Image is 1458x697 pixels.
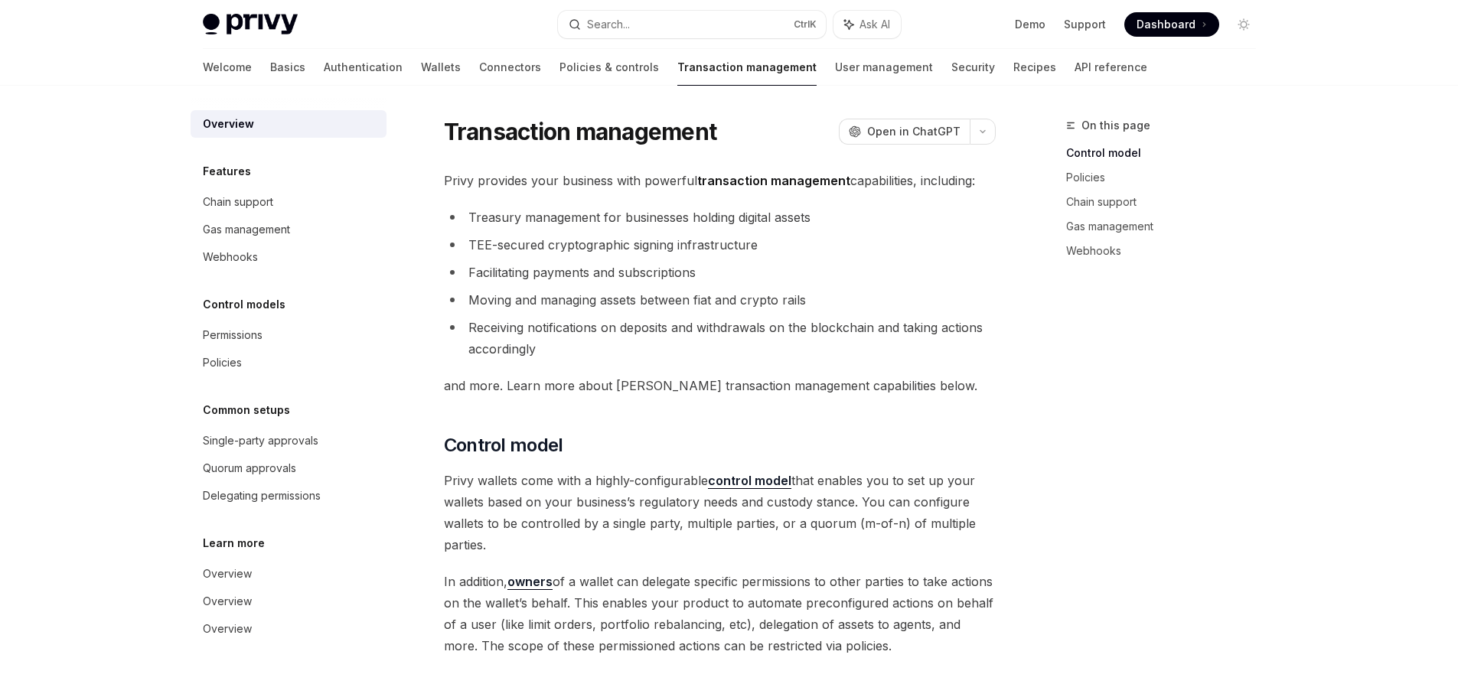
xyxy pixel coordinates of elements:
div: Quorum approvals [203,459,296,477]
a: Overview [191,110,387,138]
a: Authentication [324,49,403,86]
a: Chain support [191,188,387,216]
a: Overview [191,588,387,615]
h5: Learn more [203,534,265,552]
a: Security [951,49,995,86]
a: Gas management [191,216,387,243]
div: Overview [203,565,252,583]
a: Support [1064,17,1106,32]
a: Webhooks [191,243,387,271]
a: Welcome [203,49,252,86]
span: Privy provides your business with powerful capabilities, including: [444,170,996,191]
a: Control model [1066,141,1268,165]
h1: Transaction management [444,118,717,145]
span: On this page [1081,116,1150,135]
a: Policies & controls [559,49,659,86]
a: Policies [191,349,387,376]
li: Facilitating payments and subscriptions [444,262,996,283]
a: Overview [191,560,387,588]
span: and more. Learn more about [PERSON_NAME] transaction management capabilities below. [444,375,996,396]
div: Overview [203,115,254,133]
button: Open in ChatGPT [839,119,970,145]
a: User management [835,49,933,86]
a: Transaction management [677,49,817,86]
h5: Features [203,162,251,181]
a: Connectors [479,49,541,86]
a: Chain support [1066,190,1268,214]
img: light logo [203,14,298,35]
button: Search...CtrlK [558,11,826,38]
span: Control model [444,433,563,458]
a: Basics [270,49,305,86]
a: Permissions [191,321,387,349]
h5: Common setups [203,401,290,419]
li: Moving and managing assets between fiat and crypto rails [444,289,996,311]
strong: transaction management [697,173,850,188]
li: Treasury management for businesses holding digital assets [444,207,996,228]
a: Overview [191,615,387,643]
span: In addition, of a wallet can delegate specific permissions to other parties to take actions on th... [444,571,996,656]
a: Gas management [1066,214,1268,239]
strong: control model [708,473,791,488]
a: API reference [1075,49,1147,86]
a: Single-party approvals [191,427,387,454]
div: Overview [203,592,252,611]
div: Overview [203,620,252,638]
div: Chain support [203,193,273,211]
a: Demo [1015,17,1045,32]
h5: Control models [203,295,285,314]
button: Ask AI [833,11,901,38]
a: Policies [1066,165,1268,190]
div: Delegating permissions [203,487,321,505]
div: Policies [203,353,242,372]
div: Webhooks [203,248,258,266]
li: Receiving notifications on deposits and withdrawals on the blockchain and taking actions accordingly [444,317,996,360]
li: TEE-secured cryptographic signing infrastructure [444,234,996,256]
span: Ask AI [859,17,890,32]
div: Permissions [203,326,263,344]
a: control model [708,473,791,489]
div: Single-party approvals [203,432,318,450]
span: Privy wallets come with a highly-configurable that enables you to set up your wallets based on yo... [444,470,996,555]
div: Gas management [203,220,290,239]
a: Dashboard [1124,12,1219,37]
a: Quorum approvals [191,454,387,482]
a: Delegating permissions [191,482,387,510]
a: owners [507,574,553,590]
span: Dashboard [1137,17,1195,32]
a: Recipes [1013,49,1056,86]
div: Search... [587,15,630,34]
a: Webhooks [1066,239,1268,263]
a: Wallets [421,49,461,86]
button: Toggle dark mode [1231,12,1256,37]
span: Open in ChatGPT [867,124,961,139]
span: Ctrl K [794,18,817,31]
